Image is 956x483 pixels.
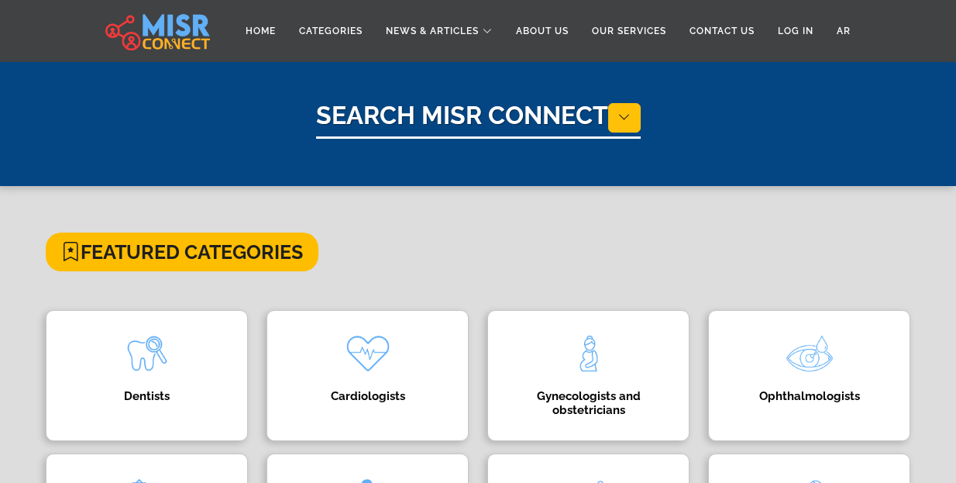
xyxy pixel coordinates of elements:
[779,323,841,385] img: O3vASGqC8OE0Zbp7R2Y3.png
[234,16,287,46] a: Home
[374,16,504,46] a: News & Articles
[558,323,620,385] img: tQBIxbFzDjHNxea4mloJ.png
[316,101,641,139] h1: Search Misr Connect
[732,389,886,403] h4: Ophthalmologists
[337,323,399,385] img: kQgAgBbLbYzX17DbAKQs.png
[478,310,699,441] a: Gynecologists and obstetricians
[504,16,580,46] a: About Us
[766,16,825,46] a: Log in
[678,16,766,46] a: Contact Us
[116,323,178,385] img: k714wZmFaHWIHbCst04N.png
[36,310,257,441] a: Dentists
[287,16,374,46] a: Categories
[105,12,209,50] img: main.misr_connect
[46,233,318,271] h4: Featured Categories
[70,389,224,403] h4: Dentists
[511,389,665,417] h4: Gynecologists and obstetricians
[699,310,920,441] a: Ophthalmologists
[291,389,445,403] h4: Cardiologists
[825,16,862,46] a: AR
[257,310,478,441] a: Cardiologists
[386,24,479,38] span: News & Articles
[580,16,678,46] a: Our Services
